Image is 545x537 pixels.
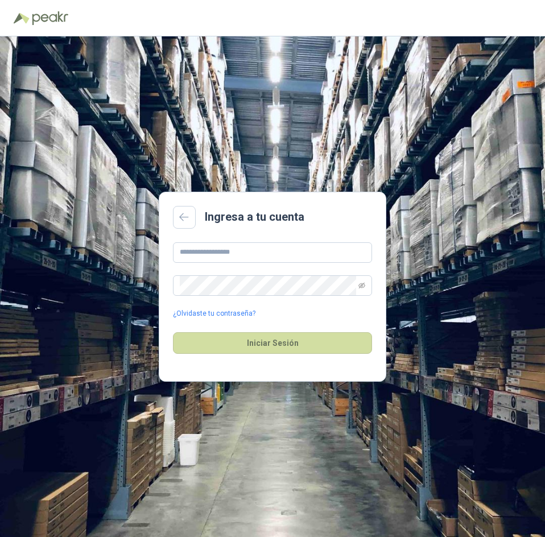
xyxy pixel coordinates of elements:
[358,282,365,289] span: eye-invisible
[173,332,372,354] button: Iniciar Sesión
[173,308,255,319] a: ¿Olvidaste tu contraseña?
[205,208,304,226] h2: Ingresa a tu cuenta
[32,11,68,25] img: Peakr
[14,13,30,24] img: Logo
